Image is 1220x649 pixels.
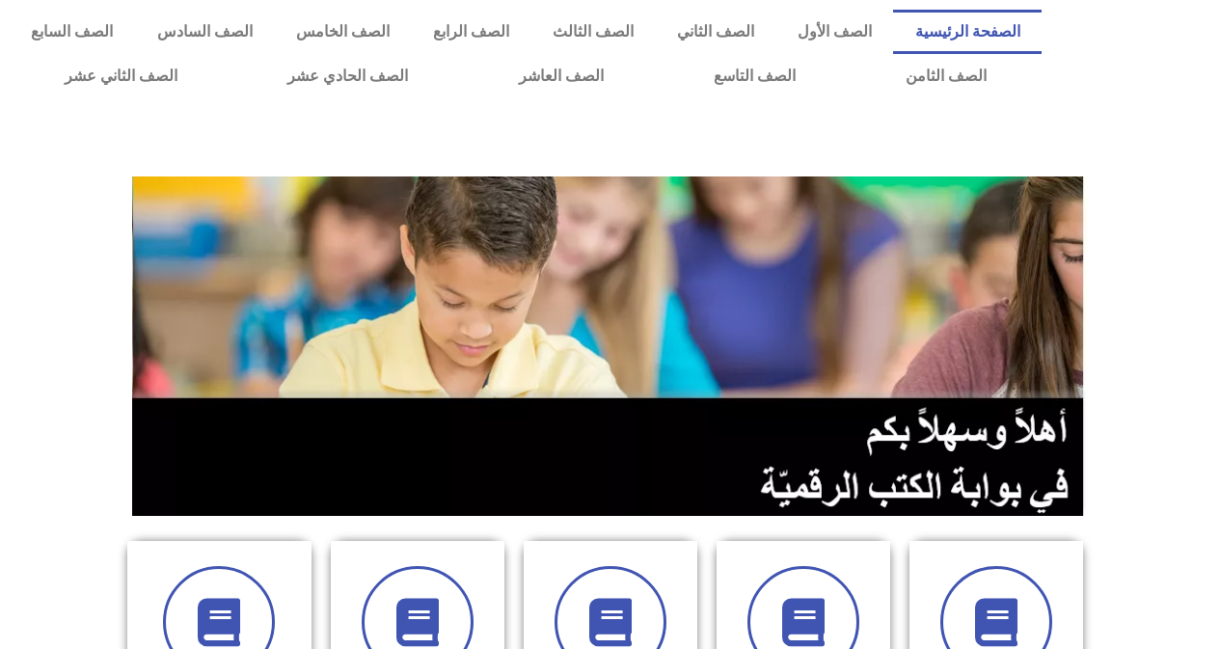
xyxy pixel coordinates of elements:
a: الصف الثاني عشر [10,54,232,98]
a: الصفحة الرئيسية [893,10,1042,54]
a: الصف الثالث [530,10,655,54]
a: الصف الرابع [411,10,530,54]
a: الصف السادس [135,10,274,54]
a: الصف السابع [10,10,135,54]
a: الصف الخامس [274,10,411,54]
a: الصف الثاني [655,10,775,54]
a: الصف الحادي عشر [232,54,463,98]
a: الصف الثامن [851,54,1042,98]
a: الصف التاسع [659,54,851,98]
a: الصف الأول [775,10,893,54]
a: الصف العاشر [464,54,659,98]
